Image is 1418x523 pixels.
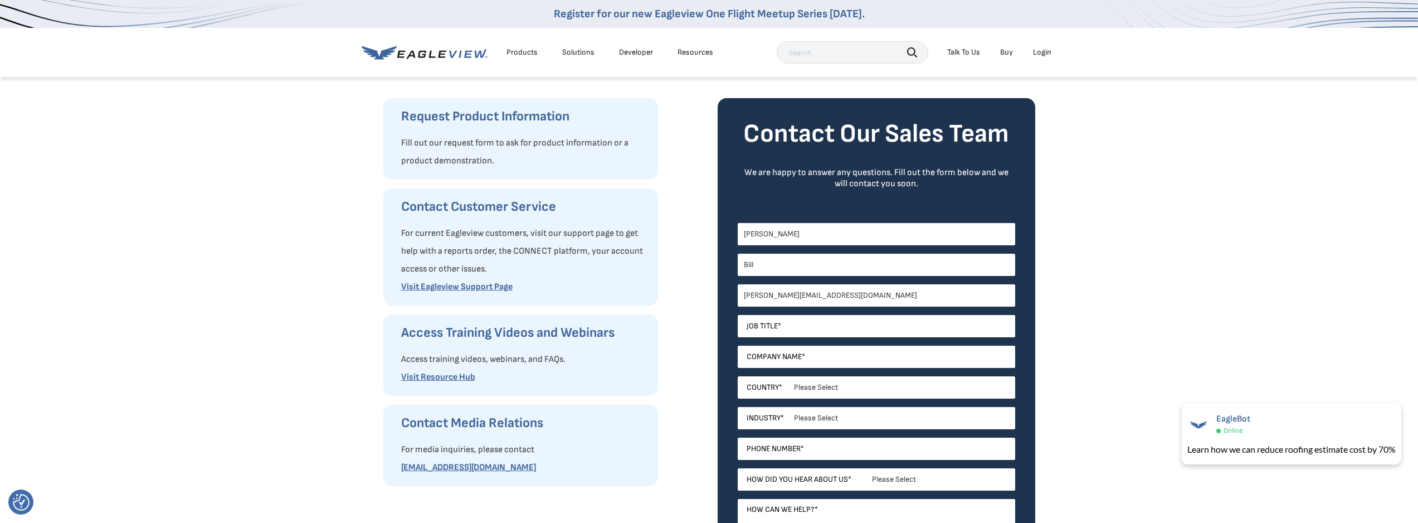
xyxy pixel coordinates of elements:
div: We are happy to answer any questions. Fill out the form below and we will contact you soon. [738,167,1015,190]
h3: Contact Customer Service [401,198,647,216]
p: For media inquiries, please contact [401,441,647,459]
a: Visit Eagleview Support Page [401,282,513,292]
h3: Request Product Information [401,108,647,125]
p: Access training videos, webinars, and FAQs. [401,351,647,369]
div: Solutions [562,47,595,57]
img: EagleBot [1187,414,1210,436]
div: Products [506,47,538,57]
a: Visit Resource Hub [401,372,475,382]
a: Developer [619,47,653,57]
input: Search [777,41,928,64]
span: EagleBot [1216,414,1250,424]
div: Resources [678,47,713,57]
a: Buy [1000,47,1013,57]
p: Fill out our request form to ask for product information or a product demonstration. [401,134,647,170]
a: [EMAIL_ADDRESS][DOMAIN_NAME] [401,462,536,473]
h3: Contact Media Relations [401,414,647,432]
span: Online [1224,427,1242,435]
div: Learn how we can reduce roofing estimate cost by 70% [1187,443,1396,456]
div: Login [1033,47,1051,57]
img: Revisit consent button [13,494,30,511]
p: For current Eagleview customers, visit our support page to get help with a reports order, the CON... [401,225,647,278]
h3: Access Training Videos and Webinars [401,324,647,342]
button: Consent Preferences [13,494,30,511]
div: Talk To Us [947,47,980,57]
strong: Contact Our Sales Team [743,119,1009,149]
a: Register for our new Eagleview One Flight Meetup Series [DATE]. [554,7,865,21]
